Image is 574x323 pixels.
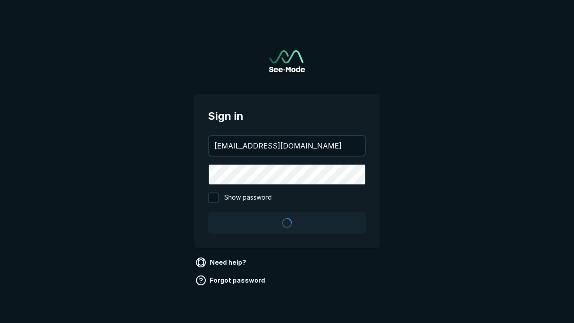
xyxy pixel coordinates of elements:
span: Sign in [208,108,366,124]
a: Need help? [194,255,250,270]
a: Forgot password [194,273,269,288]
input: your@email.com [209,136,365,156]
span: Show password [224,192,272,203]
img: See-Mode Logo [269,50,305,72]
a: Go to sign in [269,50,305,72]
